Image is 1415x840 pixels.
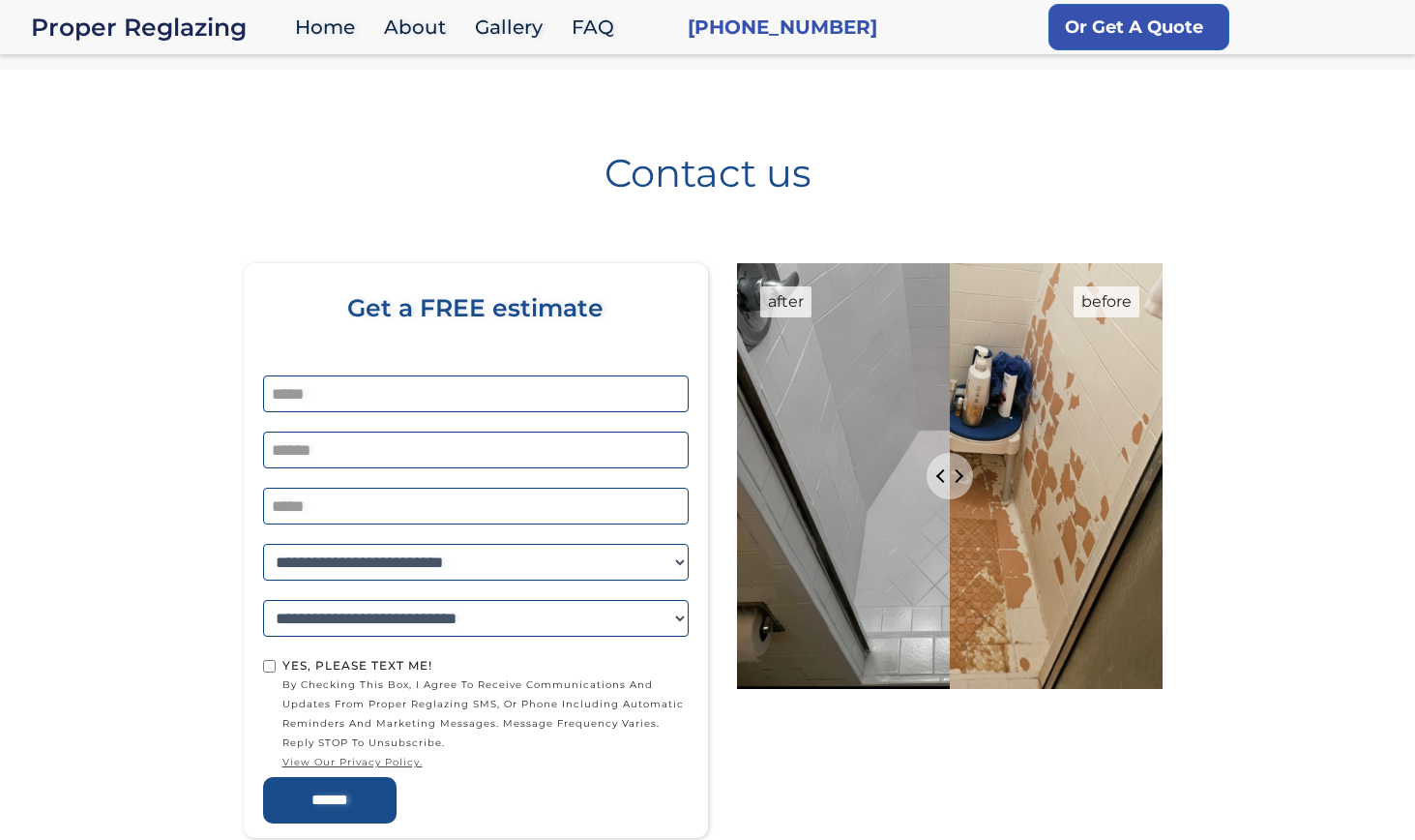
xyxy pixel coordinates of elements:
[688,14,877,41] a: [PHONE_NUMBER]
[263,294,689,375] div: Get a FREE estimate
[263,660,276,673] input: Yes, Please text me!by checking this box, I agree to receive communications and updates from Prop...
[31,14,285,41] div: Proper Reglazing
[31,14,285,41] a: home
[465,7,562,48] a: Gallery
[285,7,374,48] a: Home
[29,138,1386,193] h1: Contact us
[562,7,634,48] a: FAQ
[253,294,698,824] form: Home page form
[282,675,689,772] span: by checking this box, I agree to receive communications and updates from Proper Reglazing SMS, or...
[1048,4,1229,50] a: Or Get A Quote
[282,656,689,675] div: Yes, Please text me!
[282,753,689,772] a: view our privacy policy.
[374,7,465,48] a: About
